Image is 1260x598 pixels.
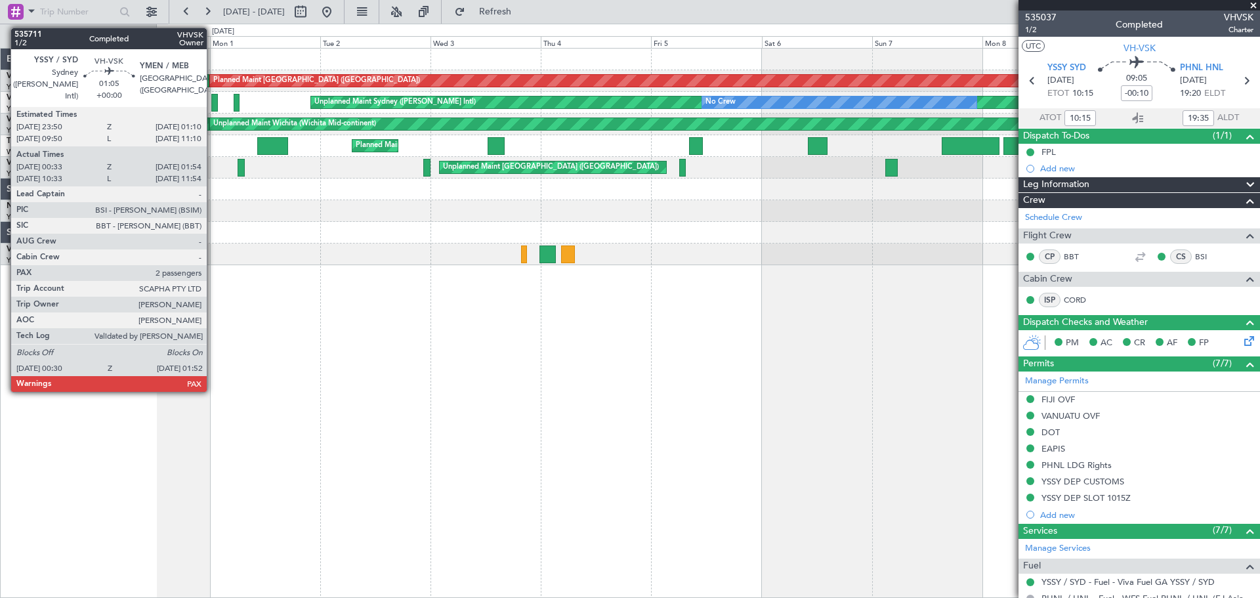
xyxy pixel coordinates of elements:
span: AC [1101,337,1112,350]
div: Planned Maint [GEOGRAPHIC_DATA] ([GEOGRAPHIC_DATA]) [213,71,420,91]
div: ISP [1039,293,1060,307]
a: T7-[PERSON_NAME]Global 7500 [7,137,127,145]
span: 19:20 [1180,87,1201,100]
a: BBT [1064,251,1093,263]
div: [DATE] [159,26,181,37]
span: Refresh [468,7,523,16]
a: N604AUChallenger 604 [7,202,95,210]
div: EAPIS [1041,443,1065,454]
div: Tue 2 [320,36,430,48]
span: 535037 [1025,11,1057,24]
span: T7-[PERSON_NAME] [7,137,83,145]
span: (7/7) [1213,356,1232,370]
input: --:-- [1183,110,1214,126]
a: VH-L2BChallenger 604 [7,159,91,167]
span: Services [1023,524,1057,539]
span: [DATE] [1180,74,1207,87]
div: No Crew [705,93,736,112]
span: VH-OFJ [7,246,35,253]
span: CR [1134,337,1145,350]
span: Charter [1224,24,1253,35]
a: Manage Permits [1025,375,1089,388]
span: VH-L2B [7,159,34,167]
div: CP [1039,249,1060,264]
div: VANUATU OVF [1041,410,1100,421]
div: Sun 7 [872,36,982,48]
div: FIJI OVF [1041,394,1075,405]
div: YSSY DEP CUSTOMS [1041,476,1124,487]
div: YSSY DEP SLOT 1015Z [1041,492,1131,503]
div: Sat 6 [762,36,872,48]
div: Wed 3 [430,36,541,48]
a: VH-RIUHawker 800XP [7,72,88,80]
div: Mon 8 [982,36,1093,48]
div: Unplanned Maint [GEOGRAPHIC_DATA] ([GEOGRAPHIC_DATA]) [443,158,659,177]
div: PHNL LDG Rights [1041,459,1112,471]
a: VH-LEPGlobal 6000 [7,116,78,123]
a: Manage Services [1025,542,1091,555]
div: Unplanned Maint Wichita (Wichita Mid-continent) [213,114,376,134]
div: Planned Maint Dubai (Al Maktoum Intl) [356,136,485,156]
a: BSI [1195,251,1225,263]
span: ATOT [1039,112,1061,125]
div: CS [1170,249,1192,264]
span: VHVSK [1224,11,1253,24]
span: 1/2 [1025,24,1057,35]
a: YMEN/MEB [7,82,47,92]
span: FP [1199,337,1209,350]
button: Refresh [448,1,527,22]
a: VH-VSKGlobal Express XRS [7,94,108,102]
span: 10:15 [1072,87,1093,100]
span: (7/7) [1213,523,1232,537]
span: [DATE] [1047,74,1074,87]
span: Leg Information [1023,177,1089,192]
span: VH-RIU [7,72,33,80]
a: VH-OFJHawker 800XP [7,246,90,253]
div: DOT [1041,427,1060,438]
div: Add new [1040,163,1253,174]
span: 09:05 [1126,72,1147,85]
a: WSSL/XSP [7,147,41,157]
div: Thu 4 [541,36,651,48]
input: --:-- [1064,110,1096,126]
span: PHNL HNL [1180,62,1223,75]
span: ETOT [1047,87,1069,100]
div: [DATE] [212,26,234,37]
div: FPL [1041,146,1056,158]
span: N604AU [7,202,39,210]
span: Permits [1023,356,1054,372]
div: Mon 1 [210,36,320,48]
a: YMEN/MEB [7,255,47,265]
span: PM [1066,337,1079,350]
span: Flight Crew [1023,228,1072,244]
div: Fri 5 [651,36,761,48]
button: UTC [1022,40,1045,52]
input: Trip Number [40,2,115,22]
a: YSSY/SYD [7,212,40,222]
span: Fuel [1023,559,1041,574]
a: YSSY / SYD - Fuel - Viva Fuel GA YSSY / SYD [1041,576,1215,587]
span: ALDT [1217,112,1239,125]
span: VH-VSK [1123,41,1156,55]
span: VH-VSK [7,94,35,102]
div: Completed [1116,18,1163,32]
span: ELDT [1204,87,1225,100]
span: Dispatch To-Dos [1023,129,1089,144]
span: Cabin Crew [1023,272,1072,287]
a: YSSY/SYD [7,104,40,114]
a: YMEN/MEB [7,125,47,135]
div: Unplanned Maint Sydney ([PERSON_NAME] Intl) [314,93,476,112]
span: AF [1167,337,1177,350]
a: CORD [1064,294,1093,306]
a: YSHL/WOL [7,169,44,179]
span: VH-LEP [7,116,33,123]
span: YSSY SYD [1047,62,1086,75]
span: [DATE] - [DATE] [223,6,285,18]
span: (1/1) [1213,129,1232,142]
span: Dispatch Checks and Weather [1023,315,1148,330]
span: Crew [1023,193,1045,208]
a: Schedule Crew [1025,211,1082,224]
div: Add new [1040,509,1253,521]
button: All Aircraft [14,26,142,47]
span: All Aircraft [34,32,138,41]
